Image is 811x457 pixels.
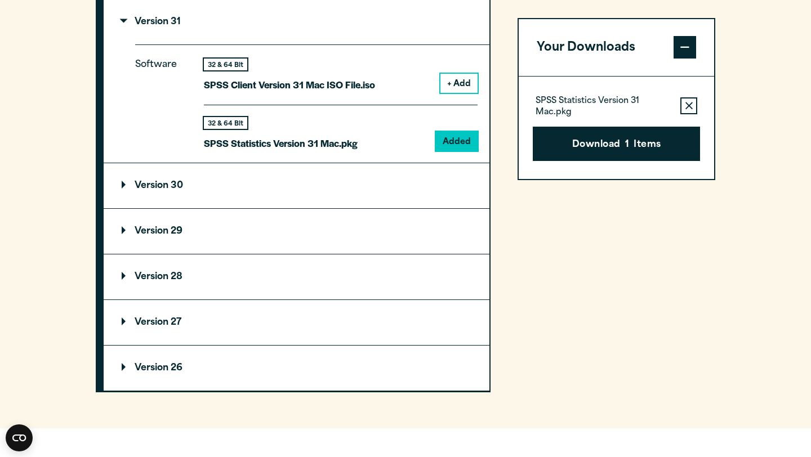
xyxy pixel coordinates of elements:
p: SPSS Client Version 31 Mac ISO File.iso [204,77,375,93]
summary: Version 26 [104,346,489,391]
p: Version 27 [122,318,181,327]
div: 32 & 64 Bit [204,59,247,70]
p: Version 26 [122,364,182,373]
span: 1 [625,138,629,153]
button: Download1Items [533,127,700,162]
summary: Version 29 [104,209,489,254]
p: Version 28 [122,272,182,281]
p: Software [135,57,186,142]
p: SPSS Statistics Version 31 Mac.pkg [536,96,671,119]
summary: Version 30 [104,163,489,208]
summary: Version 28 [104,254,489,299]
button: Your Downloads [519,19,714,77]
button: + Add [440,74,478,93]
p: Version 29 [122,227,182,236]
p: Version 31 [122,17,181,26]
div: 32 & 64 Bit [204,117,247,129]
p: SPSS Statistics Version 31 Mac.pkg [204,135,358,151]
summary: Version 27 [104,300,489,345]
div: Your Downloads [519,77,714,180]
p: Version 30 [122,181,183,190]
button: Open CMP widget [6,424,33,451]
button: Added [436,132,478,151]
